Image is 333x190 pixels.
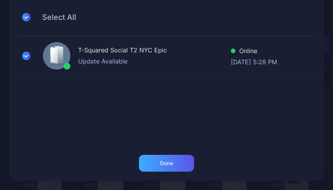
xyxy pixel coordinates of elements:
[78,45,231,57] div: T-Squared Social T2 NYC Epic
[34,13,76,22] span: Select All
[139,155,194,172] button: Done
[160,160,173,166] div: Done
[231,46,277,57] div: Online
[78,57,231,66] div: Update Available
[231,57,277,65] div: [DATE] 5:28 PM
